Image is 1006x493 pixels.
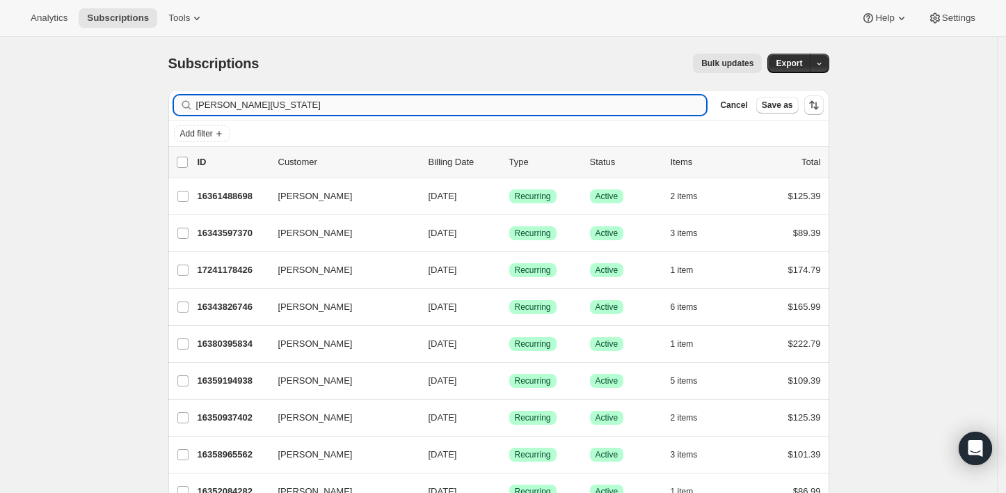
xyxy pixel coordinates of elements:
[168,56,260,71] span: Subscriptions
[196,95,707,115] input: Filter subscribers
[22,8,76,28] button: Analytics
[198,187,821,206] div: 16361488698[PERSON_NAME][DATE]SuccessRecurringSuccessActive2 items$125.39
[693,54,762,73] button: Bulk updates
[270,370,409,392] button: [PERSON_NAME]
[671,375,698,386] span: 5 items
[79,8,157,28] button: Subscriptions
[720,100,747,111] span: Cancel
[270,222,409,244] button: [PERSON_NAME]
[270,444,409,466] button: [PERSON_NAME]
[429,228,457,238] span: [DATE]
[671,260,709,280] button: 1 item
[671,191,698,202] span: 2 items
[515,265,551,276] span: Recurring
[278,374,353,388] span: [PERSON_NAME]
[429,412,457,423] span: [DATE]
[671,187,713,206] button: 2 items
[596,265,618,276] span: Active
[198,445,821,464] div: 16358965562[PERSON_NAME][DATE]SuccessRecurringSuccessActive3 items$101.39
[596,191,618,202] span: Active
[198,448,267,462] p: 16358965562
[429,191,457,201] span: [DATE]
[270,185,409,208] button: [PERSON_NAME]
[429,375,457,386] span: [DATE]
[198,334,821,354] div: 16380395834[PERSON_NAME][DATE]SuccessRecurringSuccessActive1 item$222.79
[596,449,618,460] span: Active
[198,371,821,391] div: 16359194938[PERSON_NAME][DATE]SuccessRecurringSuccessActive5 items$109.39
[515,412,551,423] span: Recurring
[788,412,821,423] span: $125.39
[198,297,821,317] div: 16343826746[PERSON_NAME][DATE]SuccessRecurringSuccessActive6 items$165.99
[278,337,353,351] span: [PERSON_NAME]
[509,155,579,169] div: Type
[198,411,267,425] p: 16350937402
[31,13,67,24] span: Analytics
[278,155,417,169] p: Customer
[920,8,984,28] button: Settings
[515,302,551,313] span: Recurring
[596,412,618,423] span: Active
[429,449,457,460] span: [DATE]
[756,97,799,114] button: Save as
[942,13,975,24] span: Settings
[515,449,551,460] span: Recurring
[180,128,213,139] span: Add filter
[596,228,618,239] span: Active
[270,296,409,318] button: [PERSON_NAME]
[793,228,821,238] span: $89.39
[671,155,740,169] div: Items
[429,155,498,169] p: Billing Date
[270,259,409,281] button: [PERSON_NAME]
[278,448,353,462] span: [PERSON_NAME]
[198,374,267,388] p: 16359194938
[788,338,821,349] span: $222.79
[429,338,457,349] span: [DATE]
[168,13,190,24] span: Tools
[198,155,267,169] p: ID
[515,375,551,386] span: Recurring
[278,411,353,425] span: [PERSON_NAME]
[804,95,824,115] button: Sort the results
[671,224,713,243] button: 3 items
[788,265,821,275] span: $174.79
[671,297,713,317] button: 6 items
[198,226,267,240] p: 16343597370
[596,302,618,313] span: Active
[87,13,149,24] span: Subscriptions
[278,189,353,203] span: [PERSON_NAME]
[198,155,821,169] div: IDCustomerBilling DateTypeStatusItemsTotal
[160,8,212,28] button: Tools
[788,191,821,201] span: $125.39
[671,445,713,464] button: 3 items
[515,191,551,202] span: Recurring
[429,265,457,275] span: [DATE]
[788,375,821,386] span: $109.39
[671,228,698,239] span: 3 items
[270,407,409,429] button: [PERSON_NAME]
[762,100,793,111] span: Save as
[278,226,353,240] span: [PERSON_NAME]
[278,300,353,314] span: [PERSON_NAME]
[959,432,992,465] div: Open Intercom Messenger
[515,228,551,239] span: Recurring
[596,338,618,350] span: Active
[671,302,698,313] span: 6 items
[198,300,267,314] p: 16343826746
[767,54,811,73] button: Export
[671,265,694,276] span: 1 item
[270,333,409,355] button: [PERSON_NAME]
[198,260,821,280] div: 17241178426[PERSON_NAME][DATE]SuccessRecurringSuccessActive1 item$174.79
[198,224,821,243] div: 16343597370[PERSON_NAME][DATE]SuccessRecurringSuccessActive3 items$89.39
[801,155,820,169] p: Total
[278,263,353,277] span: [PERSON_NAME]
[853,8,916,28] button: Help
[671,449,698,460] span: 3 items
[174,125,230,142] button: Add filter
[671,371,713,391] button: 5 items
[776,58,802,69] span: Export
[875,13,894,24] span: Help
[590,155,660,169] p: Status
[671,334,709,354] button: 1 item
[701,58,753,69] span: Bulk updates
[671,338,694,350] span: 1 item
